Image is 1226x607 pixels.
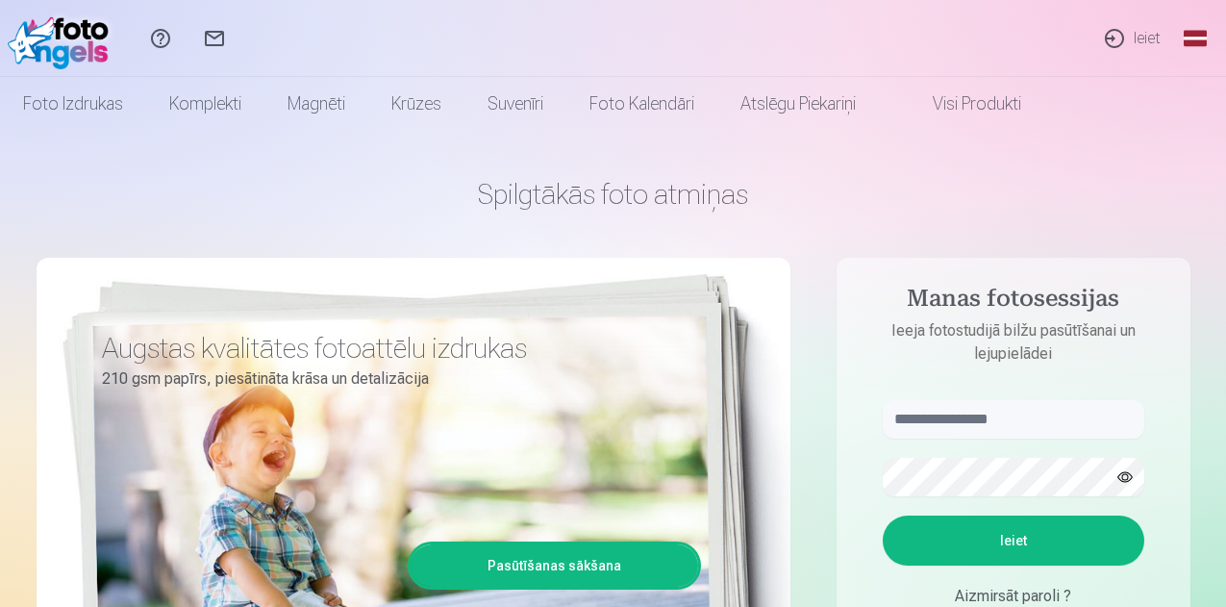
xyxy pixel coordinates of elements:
[863,285,1163,319] h4: Manas fotosessijas
[264,77,368,131] a: Magnēti
[879,77,1044,131] a: Visi produkti
[566,77,717,131] a: Foto kalendāri
[102,366,687,392] p: 210 gsm papīrs, piesātināta krāsa un detalizācija
[146,77,264,131] a: Komplekti
[411,544,698,587] a: Pasūtīšanas sākšana
[717,77,879,131] a: Atslēgu piekariņi
[8,8,118,69] img: /fa1
[368,77,464,131] a: Krūzes
[37,177,1190,212] h1: Spilgtākās foto atmiņas
[883,516,1144,566] button: Ieiet
[102,331,687,366] h3: Augstas kvalitātes fotoattēlu izdrukas
[464,77,566,131] a: Suvenīri
[863,319,1163,366] p: Ieeja fotostudijā bilžu pasūtīšanai un lejupielādei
